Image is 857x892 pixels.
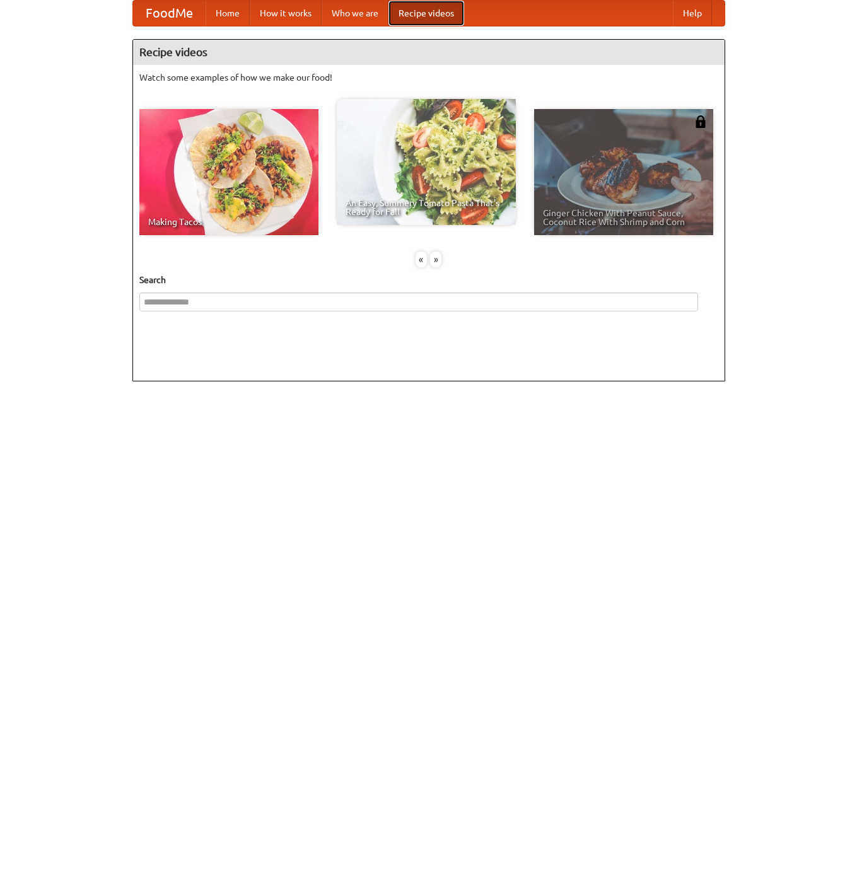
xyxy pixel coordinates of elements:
p: Watch some examples of how we make our food! [139,71,718,84]
a: How it works [250,1,322,26]
a: Recipe videos [388,1,464,26]
div: « [416,252,427,267]
div: » [430,252,441,267]
span: Making Tacos [148,217,310,226]
a: Who we are [322,1,388,26]
a: FoodMe [133,1,206,26]
img: 483408.png [694,115,707,128]
span: An Easy, Summery Tomato Pasta That's Ready for Fall [346,199,507,216]
a: Home [206,1,250,26]
h4: Recipe videos [133,40,725,65]
a: An Easy, Summery Tomato Pasta That's Ready for Fall [337,99,516,225]
a: Help [673,1,712,26]
h5: Search [139,274,718,286]
a: Making Tacos [139,109,318,235]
